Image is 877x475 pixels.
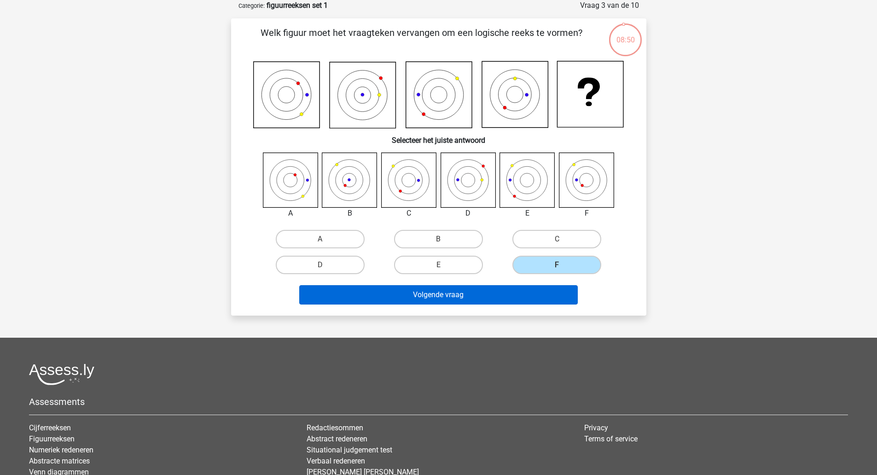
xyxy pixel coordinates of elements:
[493,208,562,219] div: E
[29,446,93,454] a: Numeriek redeneren
[29,423,71,432] a: Cijferreeksen
[29,396,848,407] h5: Assessments
[512,230,601,248] label: C
[315,208,384,219] div: B
[307,446,392,454] a: Situational judgement test
[307,457,365,465] a: Verbaal redeneren
[246,26,597,53] p: Welk figuur moet het vraagteken vervangen om een logische reeks te vormen?
[584,423,608,432] a: Privacy
[267,1,328,10] strong: figuurreeksen set 1
[29,457,90,465] a: Abstracte matrices
[434,208,503,219] div: D
[584,434,638,443] a: Terms of service
[608,23,643,46] div: 08:50
[394,256,483,274] label: E
[394,230,483,248] label: B
[307,434,367,443] a: Abstract redeneren
[29,434,75,443] a: Figuurreeksen
[512,256,601,274] label: F
[307,423,363,432] a: Redactiesommen
[246,129,632,145] h6: Selecteer het juiste antwoord
[299,285,578,305] button: Volgende vraag
[238,2,265,9] small: Categorie:
[256,208,325,219] div: A
[374,208,444,219] div: C
[276,256,365,274] label: D
[276,230,365,248] label: A
[29,364,94,385] img: Assessly logo
[552,208,621,219] div: F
